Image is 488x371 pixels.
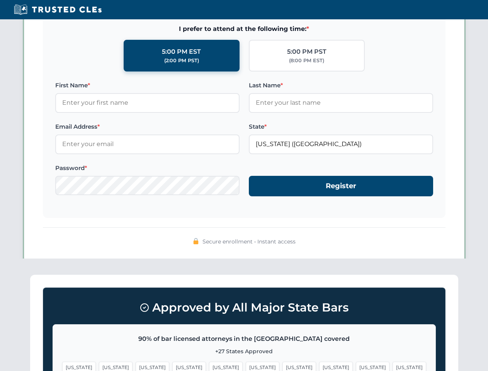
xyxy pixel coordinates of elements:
[55,93,240,112] input: Enter your first name
[55,163,240,173] label: Password
[55,24,433,34] span: I prefer to attend at the following time:
[193,238,199,244] img: 🔒
[249,134,433,154] input: Florida (FL)
[53,297,436,318] h3: Approved by All Major State Bars
[249,176,433,196] button: Register
[249,122,433,131] label: State
[289,57,324,65] div: (8:00 PM EST)
[249,81,433,90] label: Last Name
[12,4,104,15] img: Trusted CLEs
[62,334,426,344] p: 90% of bar licensed attorneys in the [GEOGRAPHIC_DATA] covered
[249,93,433,112] input: Enter your last name
[287,47,326,57] div: 5:00 PM PST
[55,81,240,90] label: First Name
[164,57,199,65] div: (2:00 PM PST)
[55,134,240,154] input: Enter your email
[62,347,426,356] p: +27 States Approved
[55,122,240,131] label: Email Address
[202,237,296,246] span: Secure enrollment • Instant access
[162,47,201,57] div: 5:00 PM EST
